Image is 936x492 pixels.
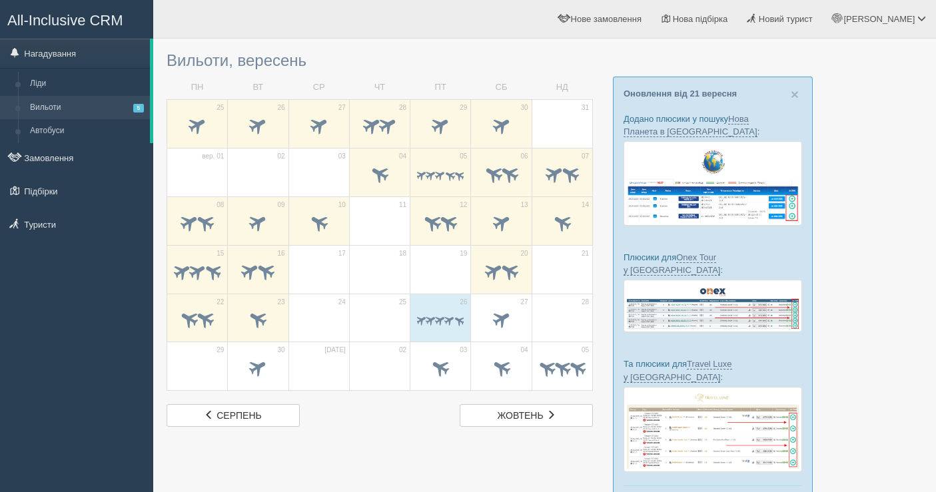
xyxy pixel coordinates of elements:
span: 23 [277,298,284,307]
img: onex-tour-proposal-crm-for-travel-agency.png [624,280,802,332]
span: 17 [338,249,346,258]
td: ЧТ [349,76,410,99]
span: вер. 01 [202,152,224,161]
img: travel-luxe-%D0%BF%D0%BE%D0%B4%D0%B1%D0%BE%D1%80%D0%BA%D0%B0-%D1%81%D1%80%D0%BC-%D0%B4%D0%BB%D1%8... [624,387,802,473]
span: 31 [582,103,589,113]
span: 28 [399,103,406,113]
p: Плюсики для : [624,251,802,276]
span: Новий турист [759,14,813,24]
span: 27 [338,103,346,113]
span: 06 [521,152,528,161]
p: Та плюсики для : [624,358,802,383]
td: СБ [471,76,532,99]
span: 10 [338,200,346,210]
span: 11 [399,200,406,210]
span: 05 [460,152,467,161]
span: 29 [460,103,467,113]
span: 03 [338,152,346,161]
span: 16 [277,249,284,258]
a: жовтень [460,404,593,427]
span: 13 [521,200,528,210]
span: 25 [217,103,224,113]
span: 12 [460,200,467,210]
span: 18 [399,249,406,258]
span: Нова підбірка [673,14,728,24]
span: 24 [338,298,346,307]
span: 21 [582,249,589,258]
span: 09 [277,200,284,210]
td: ПН [167,76,228,99]
span: 27 [521,298,528,307]
span: All-Inclusive CRM [7,12,123,29]
button: Close [791,87,799,101]
span: 14 [582,200,589,210]
a: Оновлення від 21 вересня [624,89,737,99]
p: Додано плюсики у пошуку : [624,113,802,138]
td: СР [288,76,349,99]
span: 03 [460,346,467,355]
span: 05 [582,346,589,355]
span: × [791,87,799,102]
span: 15 [217,249,224,258]
h3: Вильоти, вересень [167,52,593,69]
span: 02 [277,152,284,161]
span: 19 [460,249,467,258]
span: 02 [399,346,406,355]
span: 30 [277,346,284,355]
td: НД [532,76,592,99]
span: 29 [217,346,224,355]
span: 04 [521,346,528,355]
span: 08 [217,200,224,210]
span: 07 [582,152,589,161]
span: 26 [277,103,284,113]
span: [DATE] [324,346,345,355]
span: 20 [521,249,528,258]
span: 30 [521,103,528,113]
td: ПТ [410,76,471,99]
img: new-planet-%D0%BF%D1%96%D0%B4%D0%B1%D1%96%D1%80%D0%BA%D0%B0-%D1%81%D1%80%D0%BC-%D0%B4%D0%BB%D1%8F... [624,141,802,225]
a: Автобуси [24,119,150,143]
td: ВТ [228,76,288,99]
a: серпень [167,404,300,427]
a: Ліди [24,72,150,96]
span: 28 [582,298,589,307]
a: All-Inclusive CRM [1,1,153,37]
span: 26 [460,298,467,307]
a: Travel Luxe у [GEOGRAPHIC_DATA] [624,359,732,382]
span: серпень [217,410,261,421]
span: Нове замовлення [571,14,642,24]
span: [PERSON_NAME] [843,14,915,24]
span: жовтень [498,410,544,421]
span: 04 [399,152,406,161]
span: 5 [133,104,144,113]
span: 22 [217,298,224,307]
a: Вильоти5 [24,96,150,120]
span: 25 [399,298,406,307]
